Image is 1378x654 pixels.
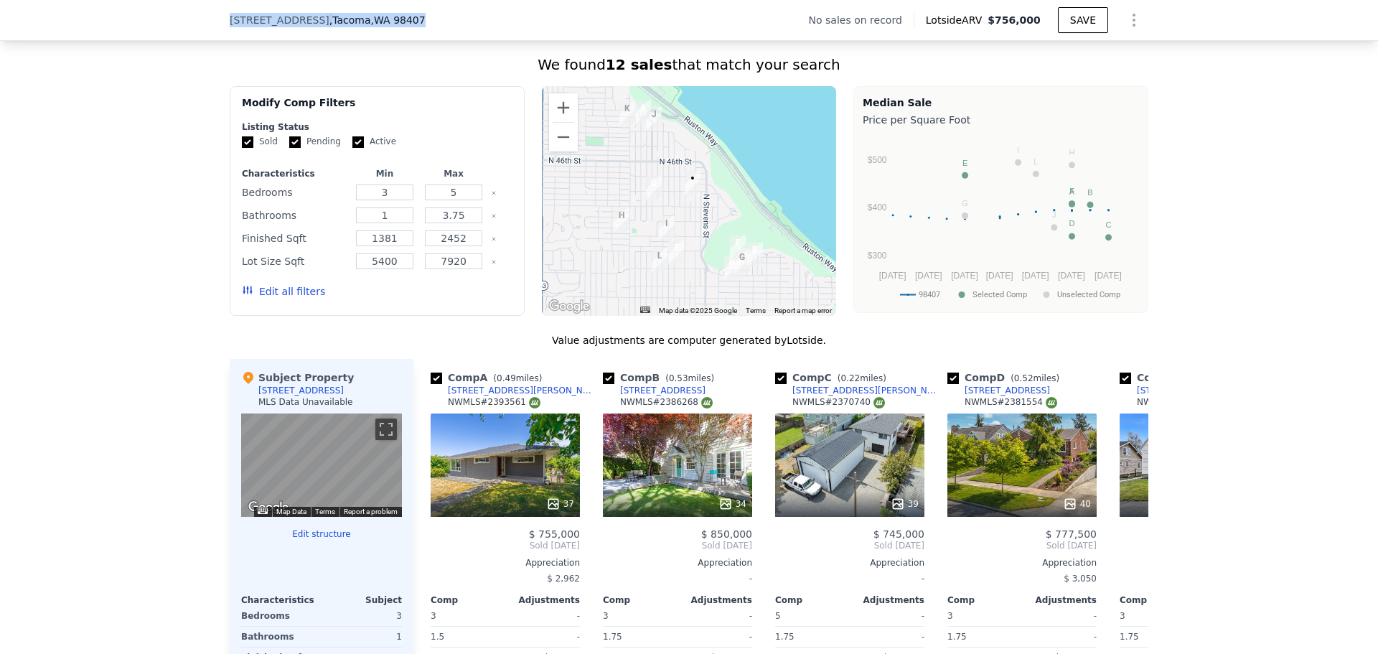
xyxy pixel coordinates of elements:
[289,136,341,148] label: Pending
[792,396,885,408] div: NWMLS # 2370740
[972,290,1027,299] text: Selected Comp
[505,594,580,606] div: Adjustments
[242,121,512,133] div: Listing Status
[1017,146,1019,154] text: I
[891,497,919,511] div: 39
[669,373,688,383] span: 0.53
[431,627,502,647] div: 1.5
[431,611,436,621] span: 3
[620,385,706,396] div: [STREET_ADDRESS]
[545,297,593,316] img: Google
[775,611,781,621] span: 5
[1120,594,1194,606] div: Comp
[422,168,485,179] div: Max
[1087,188,1092,197] text: B
[640,307,650,313] button: Keyboard shortcuts
[873,528,924,540] span: $ 745,000
[545,297,593,316] a: Open this area in Google Maps (opens a new window)
[448,385,597,396] div: [STREET_ADDRESS][PERSON_NAME]
[792,385,942,396] div: [STREET_ADDRESS][PERSON_NAME]
[431,557,580,569] div: Appreciation
[603,540,752,551] span: Sold [DATE]
[685,171,700,195] div: 4228 N Verde St
[1095,271,1122,281] text: [DATE]
[603,594,678,606] div: Comp
[603,611,609,621] span: 3
[915,271,942,281] text: [DATE]
[1137,396,1229,408] div: NWMLS # 2321596
[497,373,516,383] span: 0.49
[701,397,713,408] img: NWMLS Logo
[549,93,578,122] button: Zoom in
[375,419,397,440] button: Toggle fullscreen view
[678,594,752,606] div: Adjustments
[1005,373,1065,383] span: ( miles)
[947,557,1097,569] div: Appreciation
[646,107,662,131] div: 4801 N Ferdinand St
[965,385,1050,396] div: [STREET_ADDRESS]
[1137,385,1286,396] div: [STREET_ADDRESS][PERSON_NAME]
[603,370,720,385] div: Comp B
[652,248,667,273] div: 3636 N Mullen St
[947,627,1019,647] div: 1.75
[1106,220,1112,229] text: C
[926,13,988,27] span: Lotside ARV
[1120,540,1269,551] span: Sold [DATE]
[529,528,580,540] span: $ 755,000
[1025,606,1097,626] div: -
[746,307,766,314] a: Terms (opens in new tab)
[1120,370,1231,385] div: Comp E
[242,284,325,299] button: Edit all filters
[1120,557,1269,569] div: Appreciation
[919,290,940,299] text: 98407
[258,385,344,396] div: [STREET_ADDRESS]
[431,540,580,551] span: Sold [DATE]
[603,569,752,589] div: -
[242,168,347,179] div: Characteristics
[620,396,713,408] div: NWMLS # 2386268
[680,606,752,626] div: -
[353,168,416,179] div: Min
[546,497,574,511] div: 37
[344,508,398,515] a: Report a problem
[230,333,1148,347] div: Value adjustments are computer generated by Lotside .
[242,251,347,271] div: Lot Size Sqft
[230,13,329,27] span: [STREET_ADDRESS]
[508,606,580,626] div: -
[747,243,763,267] div: 4002 N 38th St
[352,136,364,148] input: Active
[241,414,402,517] div: Street View
[701,528,752,540] span: $ 850,000
[1063,497,1091,511] div: 40
[1058,271,1085,281] text: [DATE]
[680,627,752,647] div: -
[242,205,347,225] div: Bathrooms
[241,528,402,540] button: Edit structure
[352,136,396,148] label: Active
[487,373,548,383] span: ( miles)
[947,611,953,621] span: 3
[371,14,426,26] span: , WA 98407
[1033,157,1038,166] text: L
[868,202,887,212] text: $400
[329,13,426,27] span: , Tacoma
[1069,148,1075,157] text: H
[868,155,887,165] text: $500
[245,498,292,517] img: Google
[324,627,402,647] div: 1
[1120,627,1191,647] div: 1.75
[951,271,978,281] text: [DATE]
[241,414,402,517] div: Map
[1069,219,1075,228] text: D
[947,594,1022,606] div: Comp
[734,250,750,274] div: 4109 N 37th St
[659,307,737,314] span: Map data ©2025 Google
[646,176,662,200] div: 4215 N Ferdinand St
[491,190,497,196] button: Clear
[988,14,1041,26] span: $756,000
[1120,611,1125,621] span: 3
[603,385,706,396] a: [STREET_ADDRESS]
[947,540,1097,551] span: Sold [DATE]
[775,569,924,589] div: -
[431,370,548,385] div: Comp A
